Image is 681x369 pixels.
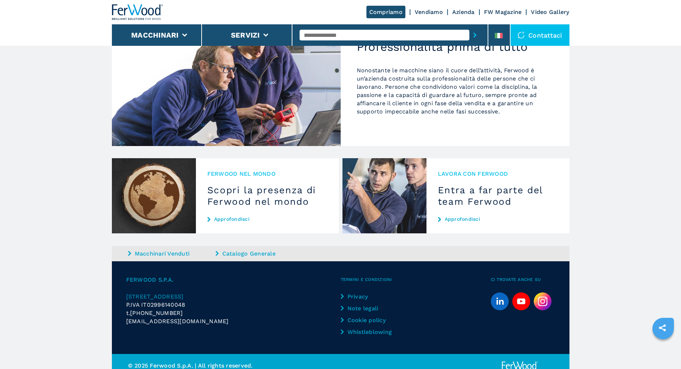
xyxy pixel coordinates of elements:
[112,20,341,146] img: Professionalità prima di tutto
[415,9,443,15] a: Vendiamo
[491,276,555,284] span: Ci trovate anche su
[126,317,229,325] span: [EMAIL_ADDRESS][DOMAIN_NAME]
[484,9,522,15] a: FW Magazine
[216,249,301,258] a: Catalogo Generale
[131,31,179,39] button: Macchinari
[510,24,569,46] div: Contattaci
[366,6,405,18] a: Compriamo
[469,27,480,43] button: submit-button
[112,4,163,20] img: Ferwood
[128,249,214,258] a: Macchinari Venduti
[518,31,525,39] img: Contattaci
[438,170,558,178] span: Lavora con Ferwood
[341,316,400,324] a: Cookie policy
[126,293,184,300] span: [STREET_ADDRESS]
[342,158,426,233] img: Entra a far parte del team Ferwood
[341,328,400,336] a: Whistleblowing
[341,292,400,301] a: Privacy
[126,301,186,308] span: P.IVA IT02996140048
[207,184,327,207] h3: Scopri la presenza di Ferwood nel mondo
[130,309,183,317] span: [PHONE_NUMBER]
[341,304,400,312] a: Note legali
[357,40,553,54] h2: Professionalità prima di tutto
[341,276,491,284] span: Termini e condizioni
[357,66,553,116] p: Nonostante le macchine siano il cuore dell’attività, Ferwood è un’azienda costruita sulla profess...
[231,31,260,39] button: Servizi
[126,309,341,317] div: t.
[653,319,671,337] a: sharethis
[534,292,552,310] img: Instagram
[651,337,676,364] iframe: Chat
[438,184,558,207] h3: Entra a far parte del team Ferwood
[512,292,530,310] a: youtube
[438,216,558,222] a: Approfondisci
[491,292,509,310] a: linkedin
[126,292,341,301] a: [STREET_ADDRESS]
[112,158,196,233] img: Scopri la presenza di Ferwood nel mondo
[126,276,341,284] span: FERWOOD S.P.A.
[207,216,327,222] a: Approfondisci
[452,9,475,15] a: Azienda
[531,9,569,15] a: Video Gallery
[207,170,327,178] span: Ferwood nel mondo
